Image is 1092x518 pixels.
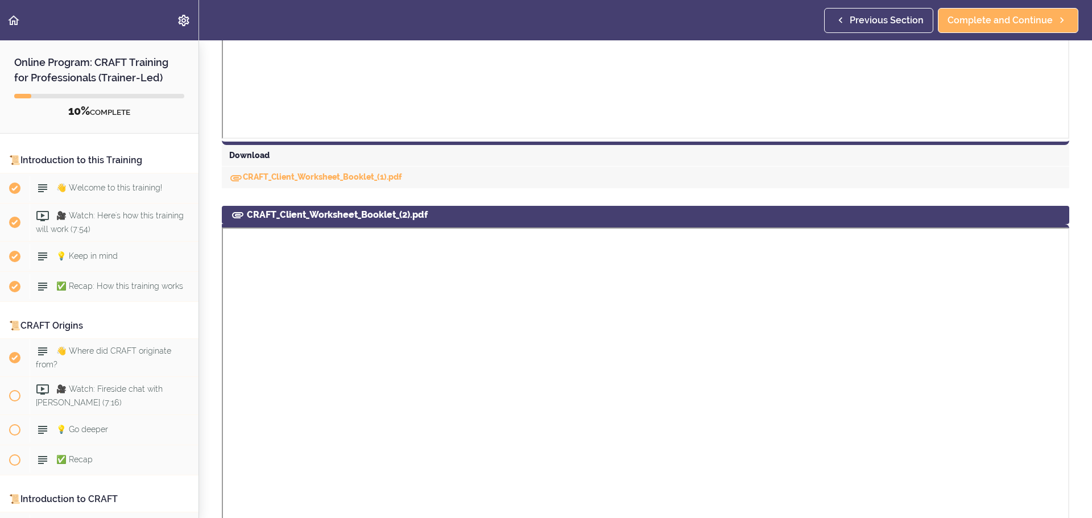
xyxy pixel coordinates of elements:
svg: Settings Menu [177,14,191,27]
span: ✅ Recap: How this training works [56,281,183,291]
span: Complete and Continue [948,14,1053,27]
span: 🎥 Watch: Here's how this training will work (7:54) [36,211,184,233]
span: ✅ Recap [56,455,93,464]
span: 🎥 Watch: Fireside chat with [PERSON_NAME] (7:16) [36,384,163,407]
svg: Back to course curriculum [7,14,20,27]
div: CRAFT_Client_Worksheet_Booklet_(2).pdf [222,206,1069,224]
span: Previous Section [850,14,924,27]
div: COMPLETE [14,104,184,119]
span: 10% [68,104,90,118]
span: 💡 Keep in mind [56,251,118,260]
div: Download [222,145,1069,167]
span: 💡 Go deeper [56,425,108,434]
svg: Download [229,171,243,185]
span: 👋 Where did CRAFT originate from? [36,346,171,368]
a: Previous Section [824,8,933,33]
a: Complete and Continue [938,8,1078,33]
span: 👋 Welcome to this training! [56,183,162,192]
a: DownloadCRAFT_Client_Worksheet_Booklet_(1).pdf [229,172,402,181]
